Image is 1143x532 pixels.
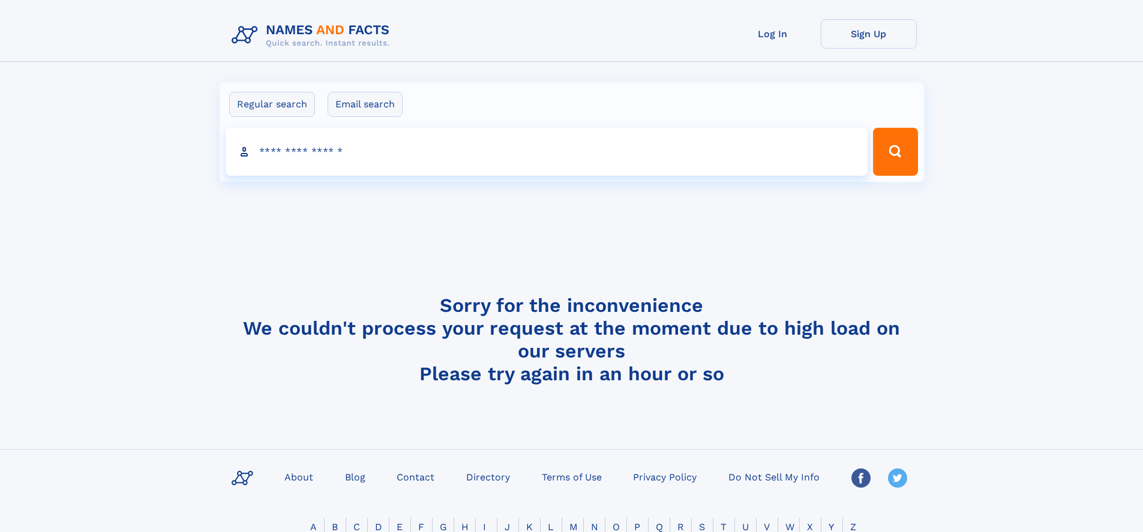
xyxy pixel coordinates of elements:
a: Do Not Sell My Info [724,468,824,485]
a: Log In [725,19,821,49]
img: Twitter [888,468,907,488]
a: Privacy Policy [628,468,701,485]
button: Search Button [873,128,917,176]
input: search input [226,128,868,176]
img: Facebook [851,468,871,488]
a: About [280,468,318,485]
a: Terms of Use [537,468,607,485]
img: Logo Names and Facts [227,19,400,52]
label: Email search [328,92,403,117]
a: Directory [461,468,515,485]
h4: Sorry for the inconvenience We couldn't process your request at the moment due to high load on ou... [227,294,917,385]
a: Blog [340,468,370,485]
label: Regular search [229,92,315,117]
a: Contact [392,468,439,485]
a: Sign Up [821,19,917,49]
